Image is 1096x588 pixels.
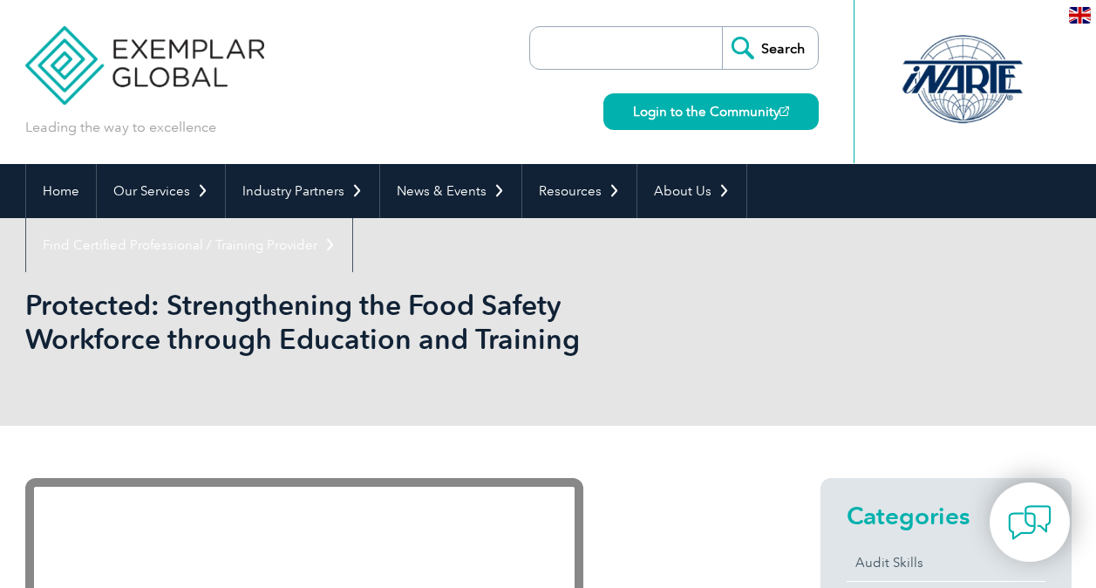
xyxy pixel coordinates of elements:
[603,93,819,130] a: Login to the Community
[1008,501,1052,544] img: contact-chat.png
[380,164,521,218] a: News & Events
[25,288,695,356] h1: Protected: Strengthening the Food Safety Workforce through Education and Training
[1069,7,1091,24] img: en
[25,118,216,137] p: Leading the way to excellence
[722,27,818,69] input: Search
[847,544,1045,581] a: Audit Skills
[637,164,746,218] a: About Us
[26,218,352,272] a: Find Certified Professional / Training Provider
[779,106,789,116] img: open_square.png
[26,164,96,218] a: Home
[97,164,225,218] a: Our Services
[847,502,1045,530] h2: Categories
[522,164,636,218] a: Resources
[226,164,379,218] a: Industry Partners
